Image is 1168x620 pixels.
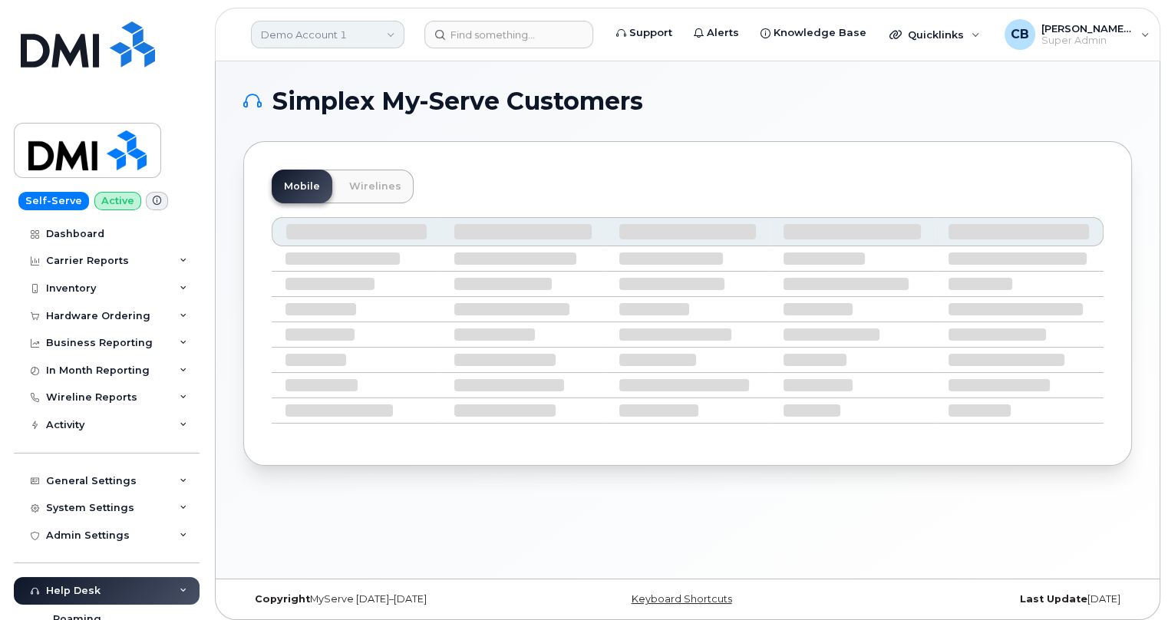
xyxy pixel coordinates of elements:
[632,593,732,605] a: Keyboard Shortcuts
[243,593,539,605] div: MyServe [DATE]–[DATE]
[337,170,414,203] a: Wirelines
[272,170,332,203] a: Mobile
[1020,593,1087,605] strong: Last Update
[272,90,643,113] span: Simplex My-Serve Customers
[836,593,1132,605] div: [DATE]
[255,593,310,605] strong: Copyright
